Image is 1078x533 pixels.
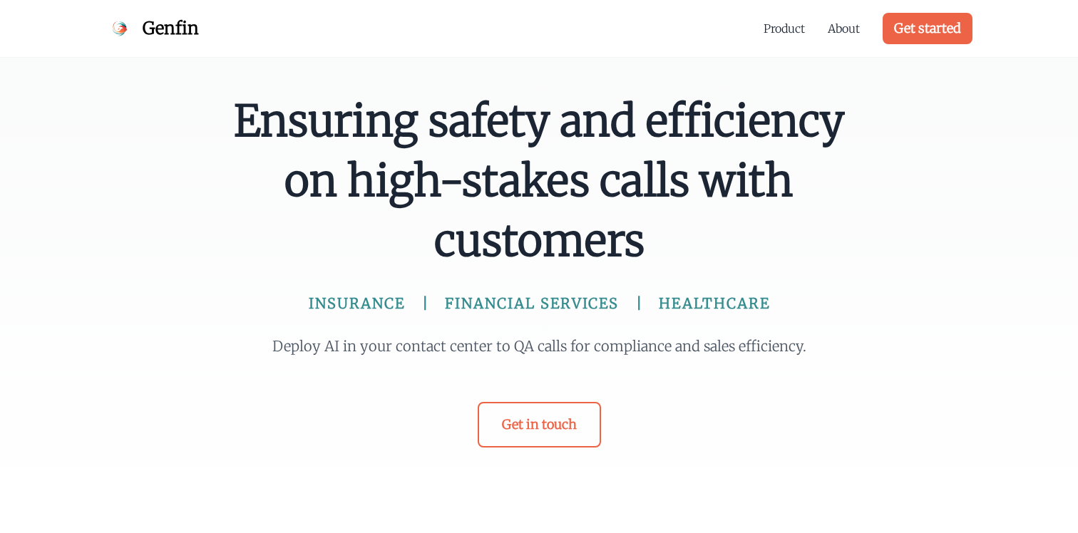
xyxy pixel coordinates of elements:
img: Genfin Logo [106,14,134,43]
span: | [422,294,428,314]
span: Genfin [143,17,199,40]
a: Product [764,20,805,37]
a: Genfin [106,14,199,43]
span: FINANCIAL SERVICES [445,294,619,314]
a: About [828,20,860,37]
span: INSURANCE [309,294,405,314]
span: HEALTHCARE [659,294,770,314]
span: Ensuring safety and efficiency on high-stakes calls with customers [231,91,847,271]
span: | [636,294,642,314]
p: Deploy AI in your contact center to QA calls for compliance and sales efficiency. [265,336,813,356]
a: Get started [883,13,972,44]
a: Get in touch [478,402,601,447]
